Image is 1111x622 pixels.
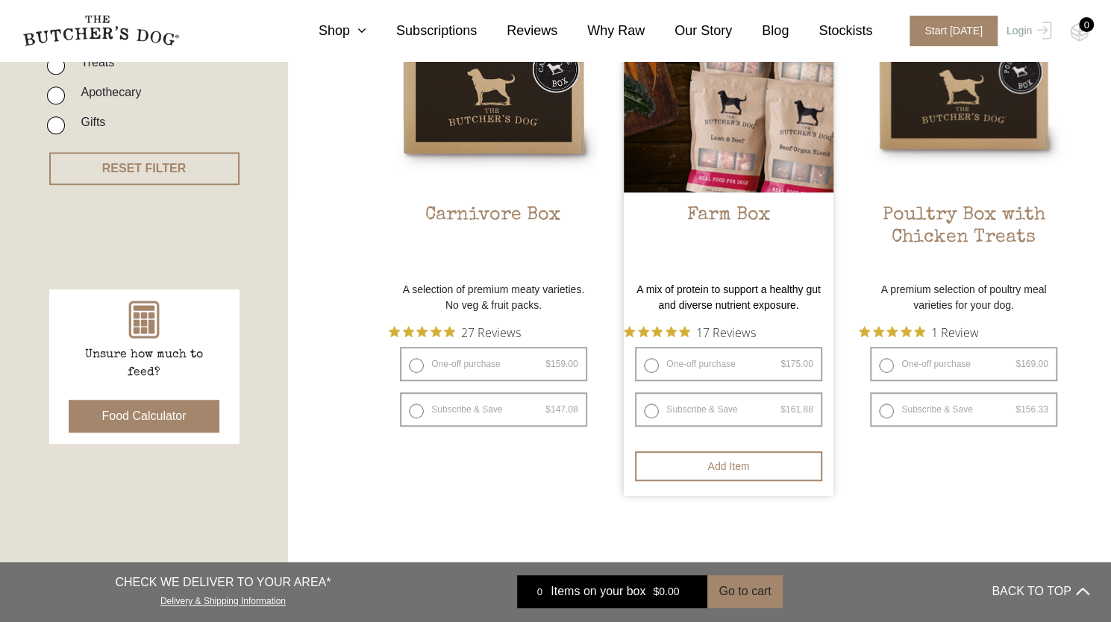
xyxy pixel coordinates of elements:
div: 0 [528,584,551,599]
span: Start [DATE] [910,16,998,46]
label: Subscribe & Save [870,392,1057,427]
button: Add item [635,451,821,481]
label: Gifts [73,112,105,132]
span: $ [545,359,551,369]
img: TBD_Cart-Empty.png [1070,22,1089,42]
bdi: 161.88 [780,404,813,415]
a: Shop [289,21,366,41]
p: Unsure how much to feed? [69,346,219,382]
label: Apothecary [73,82,141,102]
span: 1 Review [931,321,979,343]
a: Start [DATE] [895,16,1003,46]
span: 27 Reviews [461,321,521,343]
button: Rated 5 out of 5 stars from 1 reviews. Jump to reviews. [859,321,979,343]
span: $ [780,404,786,415]
a: Login [1003,16,1051,46]
a: Why Raw [557,21,645,41]
button: BACK TO TOP [992,574,1089,609]
p: A mix of protein to support a healthy gut and diverse nutrient exposure. [624,282,833,313]
bdi: 0.00 [653,585,679,597]
span: $ [653,585,659,597]
bdi: 159.00 [545,359,578,369]
span: $ [780,359,786,369]
button: Rated 4.9 out of 5 stars from 27 reviews. Jump to reviews. [389,321,521,343]
button: Food Calculator [69,400,220,433]
button: RESET FILTER [49,152,240,185]
p: A premium selection of poultry meal varieties for your dog. [859,282,1068,313]
a: Stockists [789,21,872,41]
a: Delivery & Shipping Information [160,592,286,606]
label: Subscribe & Save [635,392,821,427]
a: Subscriptions [366,21,477,41]
label: Subscribe & Save [400,392,586,427]
a: 0 Items on your box $0.00 [517,575,707,608]
label: One-off purchase [635,347,821,381]
div: 0 [1079,17,1094,32]
p: A selection of premium meaty varieties. No veg & fruit packs. [389,282,598,313]
a: Blog [732,21,789,41]
label: One-off purchase [400,347,586,381]
span: $ [1015,359,1021,369]
span: 17 Reviews [696,321,756,343]
label: Treats [73,52,114,72]
h2: Carnivore Box [389,204,598,274]
h2: Poultry Box with Chicken Treats [859,204,1068,274]
bdi: 169.00 [1015,359,1048,369]
bdi: 156.33 [1015,404,1048,415]
button: Go to cart [707,575,782,608]
h2: Farm Box [624,204,833,274]
button: Rated 4.9 out of 5 stars from 17 reviews. Jump to reviews. [624,321,756,343]
span: Items on your box [551,582,645,600]
span: $ [545,404,551,415]
p: CHECK WE DELIVER TO YOUR AREA* [115,574,331,591]
span: $ [1015,404,1021,415]
a: Reviews [477,21,557,41]
bdi: 175.00 [780,359,813,369]
a: Our Story [645,21,732,41]
bdi: 147.08 [545,404,578,415]
label: One-off purchase [870,347,1057,381]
